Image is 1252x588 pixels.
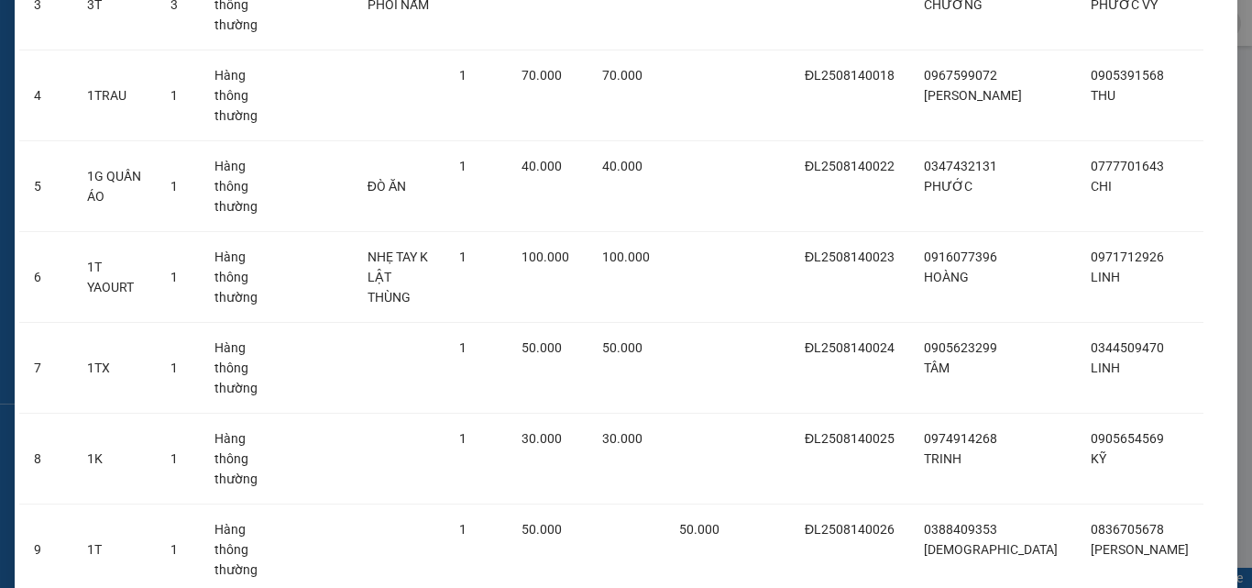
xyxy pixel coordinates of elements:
span: 100.000 [522,250,569,264]
span: 1 [459,159,467,173]
span: ĐL2508140022 [805,159,895,173]
span: ĐL2508140026 [805,522,895,537]
span: TRINH [924,451,961,466]
span: ĐL2508140024 [805,340,895,355]
td: Hàng thông thường [200,414,288,505]
span: 0905654569 [1091,431,1164,446]
span: 1 [459,340,467,355]
span: 0777701643 [1091,159,1164,173]
span: 1 [459,250,467,264]
span: 1 [170,451,178,466]
span: KỸ [1091,451,1106,466]
span: 70.000 [522,68,562,83]
span: 1 [170,542,178,557]
span: 40.000 [602,159,642,173]
span: 0905623299 [924,340,997,355]
td: 5 [19,141,72,232]
span: 0388409353 [924,522,997,537]
span: NHẸ TAY K LẬT THÙNG [368,250,428,305]
td: 7 [19,323,72,414]
td: 1TRAU [72,50,156,141]
span: ĐÒ ĂN [368,179,406,194]
span: 30.000 [522,431,562,446]
span: ĐL2508140023 [805,250,895,264]
td: Hàng thông thường [200,141,288,232]
span: 1 [459,68,467,83]
td: 1K [72,414,156,505]
td: 1TX [72,323,156,414]
span: ĐL2508140018 [805,68,895,83]
td: 6 [19,232,72,323]
span: 1 [459,431,467,446]
span: 100.000 [602,250,650,264]
span: 30.000 [602,431,642,446]
span: 1 [170,361,178,375]
span: 0916077396 [924,250,997,264]
span: 0971712926 [1091,250,1164,264]
span: 0344509470 [1091,340,1164,355]
span: 40.000 [522,159,562,173]
span: ĐL2508140025 [805,431,895,446]
span: HOÀNG [924,270,969,284]
span: 50.000 [679,522,719,537]
span: CHI [1091,179,1112,194]
td: Hàng thông thường [200,232,288,323]
span: 50.000 [602,340,642,355]
td: Hàng thông thường [200,50,288,141]
span: THU [1091,88,1115,103]
td: 4 [19,50,72,141]
td: 8 [19,414,72,505]
span: 0347432131 [924,159,997,173]
span: 50.000 [522,522,562,537]
span: LINH [1091,270,1120,284]
span: 0974914268 [924,431,997,446]
span: 1 [170,179,178,194]
span: 0836705678 [1091,522,1164,537]
span: TÂM [924,361,950,375]
span: 0967599072 [924,68,997,83]
td: 1T YAOURT [72,232,156,323]
span: 50.000 [522,340,562,355]
td: Hàng thông thường [200,323,288,414]
span: LINH [1091,361,1120,375]
span: 1 [459,522,467,537]
span: [PERSON_NAME] [1091,542,1189,557]
span: PHƯỚC [924,179,972,194]
td: 1G QUẦN ÁO [72,141,156,232]
span: 1 [170,270,178,284]
span: [DEMOGRAPHIC_DATA] [924,542,1058,557]
span: 1 [170,88,178,103]
span: [PERSON_NAME] [924,88,1022,103]
span: 0905391568 [1091,68,1164,83]
span: 70.000 [602,68,642,83]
